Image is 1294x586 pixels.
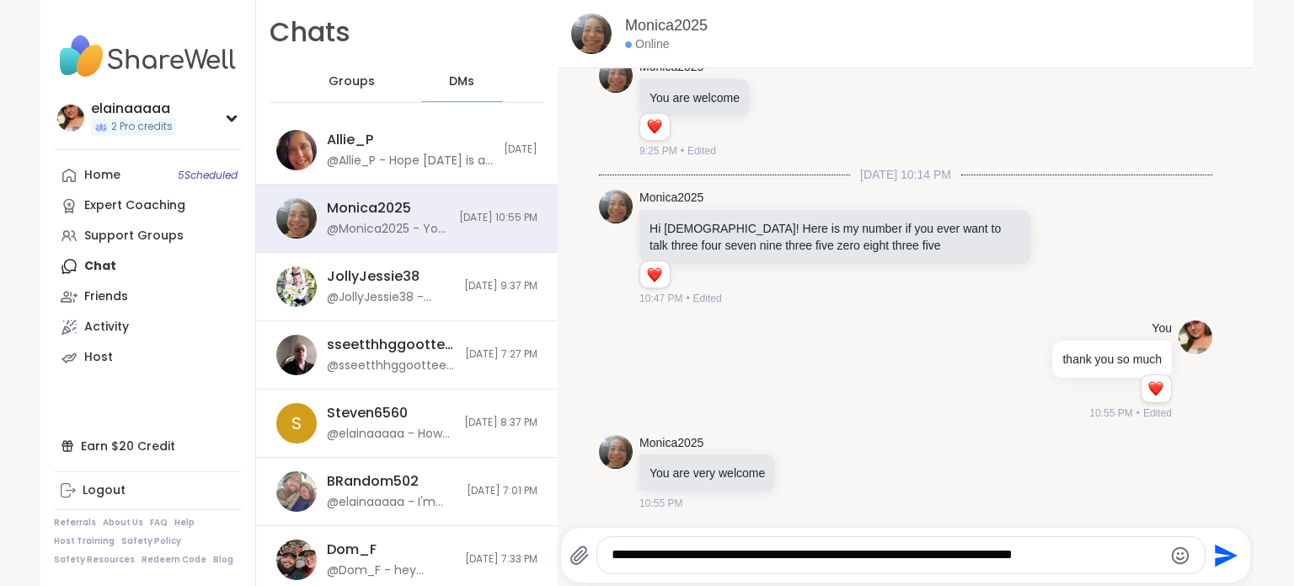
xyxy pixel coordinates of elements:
[84,228,184,245] div: Support Groups
[650,89,740,106] p: You are welcome
[1136,406,1140,421] span: •
[639,435,703,452] a: Monica2025
[270,13,350,51] h1: Chats
[276,130,317,170] img: https://sharewell-space-live.sfo3.digitaloceanspaces.com/user-generated/9890d388-459a-40d4-b033-d...
[327,358,455,374] div: @sseetthhggootteell - I am a bit shy but I am so glad you accepted my friend request i know you p...
[571,13,612,54] img: https://sharewell-space-live.sfo3.digitaloceanspaces.com/user-generated/41d32855-0ec4-4264-b983-4...
[150,517,168,529] a: FAQ
[693,291,722,306] span: Edited
[640,114,670,141] div: Reaction list
[327,336,455,354] div: sseetthhggootteell
[327,404,408,422] div: Steven6560
[639,190,703,207] a: Monica2025
[1206,536,1243,574] button: Send
[54,160,242,191] a: Home5Scheduled
[645,121,663,134] button: Reactions: love
[1142,375,1171,402] div: Reaction list
[465,347,537,362] span: [DATE] 7:27 PM
[1152,320,1172,337] h4: You
[850,166,961,183] span: [DATE] 10:14 PM
[84,288,128,305] div: Friends
[327,494,457,511] div: @elainaaaaa - I'm glad, and I hate that for you at the same time haha. I feel it is very challeng...
[291,411,302,436] span: S
[174,517,195,529] a: Help
[640,261,670,288] div: Reaction list
[625,15,708,36] a: Monica2025
[464,279,537,293] span: [DATE] 9:37 PM
[645,268,663,282] button: Reactions: love
[84,167,120,184] div: Home
[639,291,682,306] span: 10:47 PM
[54,221,242,251] a: Support Groups
[599,435,633,469] img: https://sharewell-space-live.sfo3.digitaloceanspaces.com/user-generated/41d32855-0ec4-4264-b983-4...
[327,221,449,238] div: @Monica2025 - You are very welcome
[329,73,375,90] span: Groups
[465,552,537,567] span: [DATE] 7:33 PM
[464,416,537,430] span: [DATE] 8:37 PM
[111,120,173,134] span: 2 Pro credits
[276,335,317,375] img: https://sharewell-space-live.sfo3.digitaloceanspaces.com/user-generated/eecba2ac-b303-4065-9e07-2...
[327,472,419,491] div: BRandom502
[327,153,494,169] div: @Allie_P - Hope [DATE] is a better day for you!
[276,266,317,307] img: https://sharewell-space-live.sfo3.digitaloceanspaces.com/user-generated/3602621c-eaa5-4082-863a-9...
[327,267,420,286] div: JollyJessie38
[54,476,242,506] a: Logout
[54,342,242,373] a: Host
[612,546,1162,564] textarea: Type your message
[84,349,113,366] div: Host
[54,27,242,86] img: ShareWell Nav Logo
[1179,320,1212,354] img: https://sharewell-space-live.sfo3.digitaloceanspaces.com/user-generated/b06f800e-e85b-4edd-a3a5-6...
[54,312,242,342] a: Activity
[686,291,689,306] span: •
[54,282,242,312] a: Friends
[54,517,96,529] a: Referrals
[103,517,143,529] a: About Us
[639,143,677,159] span: 9:25 PM
[1170,546,1190,566] button: Emoji picker
[639,496,682,511] span: 10:55 PM
[327,426,454,443] div: @elainaaaaa - How are you doing?
[84,197,185,214] div: Expert Coaching
[276,540,317,580] img: https://sharewell-space-live.sfo3.digitaloceanspaces.com/user-generated/163e23ad-2f0f-45ec-89bf-7...
[599,190,633,223] img: https://sharewell-space-live.sfo3.digitaloceanspaces.com/user-generated/41d32855-0ec4-4264-b983-4...
[599,59,633,93] img: https://sharewell-space-live.sfo3.digitaloceanspaces.com/user-generated/41d32855-0ec4-4264-b983-4...
[1062,351,1162,368] p: thank you so much
[178,169,238,182] span: 5 Scheduled
[650,220,1021,254] p: Hi [DEMOGRAPHIC_DATA]! Here is my number if you ever want to talk three four seven nine three fiv...
[276,198,317,239] img: https://sharewell-space-live.sfo3.digitaloceanspaces.com/user-generated/41d32855-0ec4-4264-b983-4...
[504,142,537,157] span: [DATE]
[459,211,537,225] span: [DATE] 10:55 PM
[54,535,115,547] a: Host Training
[91,99,176,118] div: elainaaaaa
[650,465,765,481] p: You are very welcome
[84,319,129,336] div: Activity
[327,562,455,579] div: @Dom_F - hey [PERSON_NAME] thanks for reaching out, I'm sorry you've experienced a significant lo...
[54,431,242,461] div: Earn $20 Credit
[121,535,181,547] a: Safety Policy
[449,73,474,90] span: DMs
[213,554,233,566] a: Blog
[327,131,373,149] div: Allie_P
[142,554,206,566] a: Redeem Code
[57,105,84,132] img: elainaaaaa
[54,554,135,566] a: Safety Resources
[327,199,411,218] div: Monica2025
[625,36,669,53] div: Online
[83,482,126,499] div: Logout
[54,191,242,221] a: Expert Coaching
[467,484,537,498] span: [DATE] 7:01 PM
[1147,382,1164,395] button: Reactions: love
[1089,406,1132,421] span: 10:55 PM
[276,471,317,512] img: https://sharewell-space-live.sfo3.digitaloceanspaces.com/user-generated/127af2b2-1259-4cf0-9fd7-7...
[687,143,716,159] span: Edited
[1143,406,1172,421] span: Edited
[681,143,684,159] span: •
[327,289,454,306] div: @JollyJessie38 - [URL][DOMAIN_NAME]
[327,540,377,559] div: Dom_F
